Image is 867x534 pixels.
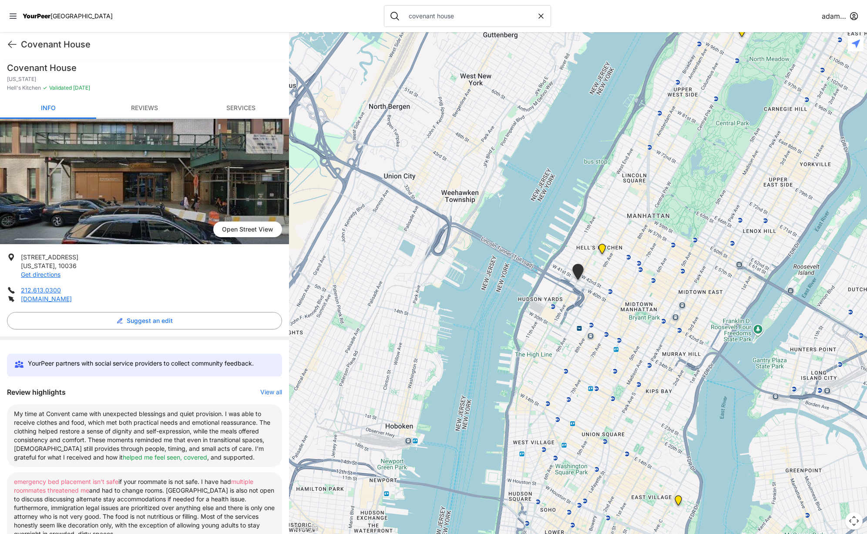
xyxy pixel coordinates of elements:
span: [DATE] [72,84,90,91]
div: Harlem [736,27,747,40]
span: 10036 [58,262,77,269]
span: , [55,262,57,269]
p: YourPeer partners with social service providers to collect community feedback. [28,359,254,368]
input: Search [403,12,537,20]
span: [US_STATE] [21,262,55,269]
a: 212.613.0300 [21,286,61,294]
img: Google [291,523,320,534]
div: Manhattan [597,244,608,258]
a: Reviews [96,98,192,119]
span: Open Street View [213,222,282,237]
a: Open this area in Google Maps (opens a new window) [291,523,320,534]
span: ✓ [43,84,47,91]
a: Services [193,98,289,119]
div: New York [571,264,585,283]
span: YourPeer [23,12,50,20]
button: View all [260,388,282,396]
li: My time at Convent came with unexpected blessings and quiet provision. I was able to receive clot... [7,404,282,467]
div: Cylar House Community Health Ctr. [673,495,684,509]
span: [STREET_ADDRESS] [21,253,78,261]
h3: Review highlights [7,387,66,397]
button: Suggest an edit [7,312,282,329]
span: Suggest an edit [127,316,173,325]
span: emergency bed placement isn’t safe [14,478,118,485]
button: adamabard [822,11,858,21]
a: Get directions [21,271,60,278]
span: helped me feel seen, covered [123,453,207,461]
a: YourPeer[GEOGRAPHIC_DATA] [23,13,113,19]
span: [GEOGRAPHIC_DATA] [50,12,113,20]
h1: Covenant House [21,38,282,50]
p: [US_STATE] [7,76,282,83]
font: adamabard [822,12,859,20]
button: Map camera controls [845,512,863,530]
h1: Covenant House [7,62,282,74]
span: Validated [49,84,72,91]
a: [DOMAIN_NAME] [21,295,72,302]
span: Hell's Kitchen [7,84,41,91]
